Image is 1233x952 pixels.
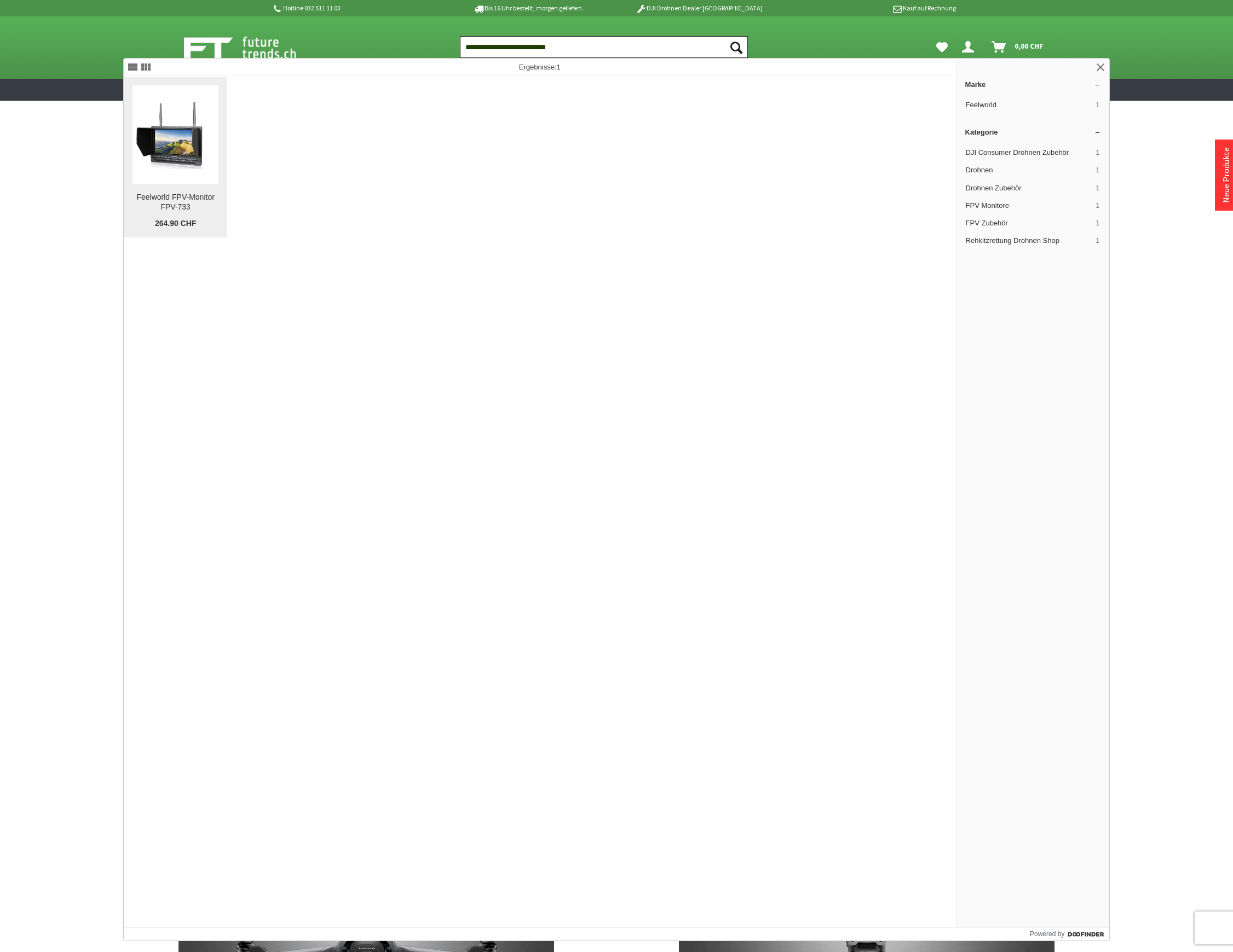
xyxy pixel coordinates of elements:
[124,77,227,237] a: Feelworld FPV-Monitor FPV-733 Feelworld FPV-Monitor FPV-733 264.90 CHF
[987,36,1049,58] a: Warenkorb
[1096,183,1099,193] span: 1
[1096,201,1099,211] span: 1
[1096,165,1099,175] span: 1
[519,63,561,71] span: Ergebnisse:
[725,36,748,58] button: Suchen
[442,2,613,15] p: Bis 16 Uhr bestellt, morgen geliefert.
[957,76,1109,93] a: Marke
[155,219,196,229] span: 264.90 CHF
[931,36,953,58] a: Meine Favoriten
[785,2,955,15] p: Kauf auf Rechnung
[966,148,1092,158] span: DJI Consumer Drohnen Zubehör
[1220,147,1231,203] a: Neue Produkte
[1015,37,1044,55] span: 0,00 CHF
[966,165,1092,175] span: Drohnen
[184,34,320,61] img: Shop Futuretrends - zur Startseite wechseln
[1030,927,1109,941] a: Powered by
[966,218,1092,228] span: FPV Zubehör
[272,2,442,15] p: Hotline 032 511 11 03
[957,124,1109,141] a: Kategorie
[966,100,1092,110] span: Feelworld
[966,201,1092,211] span: FPV Monitore
[966,183,1092,193] span: Drohnen Zubehör
[1096,148,1099,158] span: 1
[966,236,1092,246] span: Rehkitzrettung Drohnen Shop
[1096,100,1099,110] span: 1
[614,2,785,15] p: DJI Drohnen Dealer [GEOGRAPHIC_DATA]
[132,193,218,212] div: Feelworld FPV-Monitor FPV-733
[132,100,218,169] img: Feelworld FPV-Monitor FPV-733
[1096,236,1099,246] span: 1
[557,63,561,71] span: 1
[460,36,748,58] input: Produkt, Marke, Kategorie, EAN, Artikelnummer…
[1030,929,1064,939] span: Powered by
[1096,218,1099,228] span: 1
[958,36,983,58] a: Dein Konto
